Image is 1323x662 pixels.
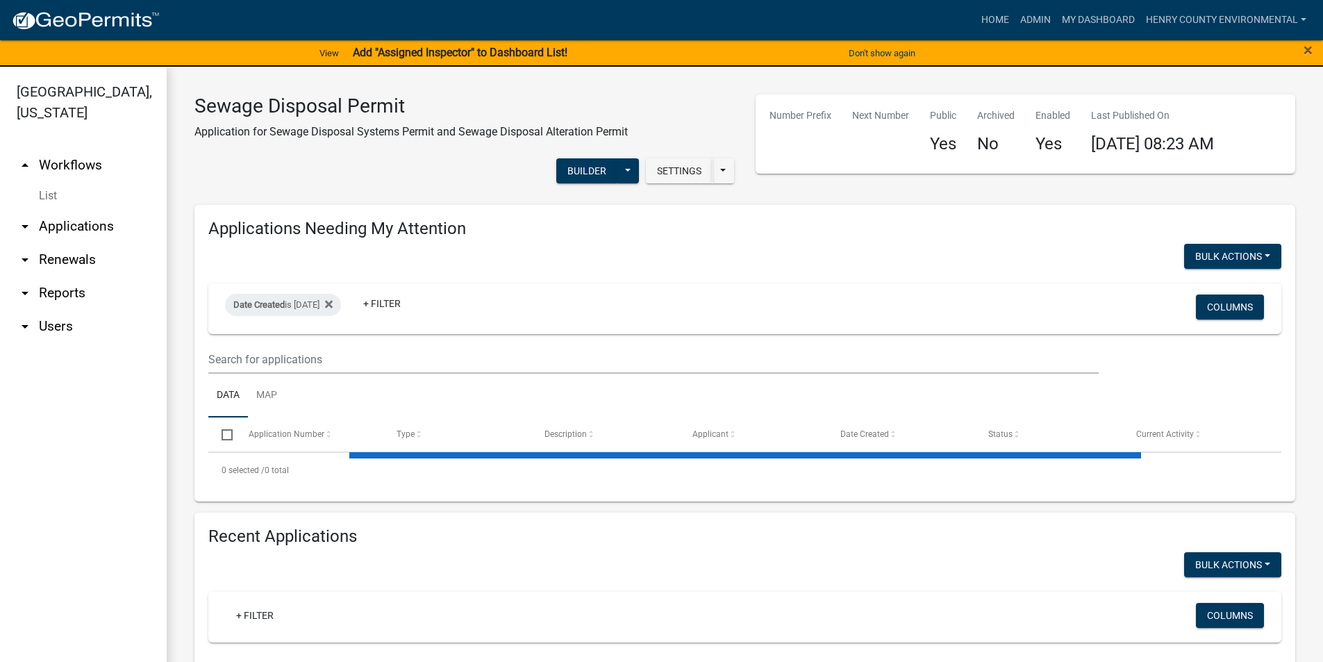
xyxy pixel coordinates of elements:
[235,417,383,451] datatable-header-cell: Application Number
[17,318,33,335] i: arrow_drop_down
[1184,244,1281,269] button: Bulk Actions
[225,603,285,628] a: + Filter
[1196,295,1264,320] button: Columns
[352,291,412,316] a: + Filter
[692,429,729,439] span: Applicant
[208,345,1099,374] input: Search for applications
[1304,42,1313,58] button: Close
[249,429,324,439] span: Application Number
[225,294,341,316] div: is [DATE]
[17,251,33,268] i: arrow_drop_down
[1304,40,1313,60] span: ×
[1091,134,1214,154] span: [DATE] 08:23 AM
[194,94,628,118] h3: Sewage Disposal Permit
[208,453,1281,488] div: 0 total
[1136,429,1194,439] span: Current Activity
[397,429,415,439] span: Type
[208,417,235,451] datatable-header-cell: Select
[17,285,33,301] i: arrow_drop_down
[769,108,831,123] p: Number Prefix
[383,417,531,451] datatable-header-cell: Type
[222,465,265,475] span: 0 selected /
[194,124,628,140] p: Application for Sewage Disposal Systems Permit and Sewage Disposal Alteration Permit
[248,374,285,418] a: Map
[208,527,1281,547] h4: Recent Applications
[930,134,956,154] h4: Yes
[1196,603,1264,628] button: Columns
[556,158,617,183] button: Builder
[1184,552,1281,577] button: Bulk Actions
[314,42,344,65] a: View
[843,42,921,65] button: Don't show again
[646,158,713,183] button: Settings
[930,108,956,123] p: Public
[544,429,587,439] span: Description
[1035,134,1070,154] h4: Yes
[977,108,1015,123] p: Archived
[827,417,975,451] datatable-header-cell: Date Created
[1056,7,1140,33] a: My Dashboard
[679,417,827,451] datatable-header-cell: Applicant
[1015,7,1056,33] a: Admin
[233,299,285,310] span: Date Created
[852,108,909,123] p: Next Number
[977,134,1015,154] h4: No
[1091,108,1214,123] p: Last Published On
[976,7,1015,33] a: Home
[208,374,248,418] a: Data
[1035,108,1070,123] p: Enabled
[531,417,679,451] datatable-header-cell: Description
[975,417,1123,451] datatable-header-cell: Status
[1123,417,1271,451] datatable-header-cell: Current Activity
[988,429,1013,439] span: Status
[208,219,1281,239] h4: Applications Needing My Attention
[17,157,33,174] i: arrow_drop_up
[1140,7,1312,33] a: Henry County Environmental
[353,46,567,59] strong: Add "Assigned Inspector" to Dashboard List!
[840,429,889,439] span: Date Created
[17,218,33,235] i: arrow_drop_down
